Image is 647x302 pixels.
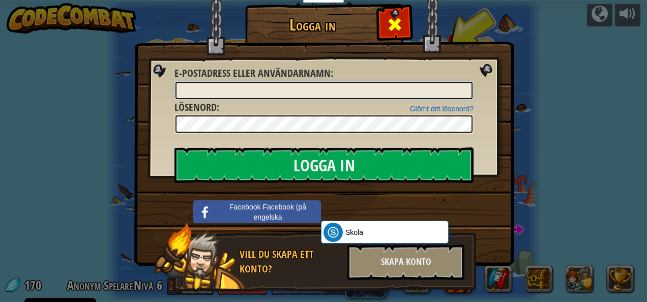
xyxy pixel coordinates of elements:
[174,100,219,115] label: :
[174,66,331,80] span: E-postadress eller användarnamn
[323,223,343,242] img: schoology.png
[248,16,377,34] h1: Logga in
[345,227,363,237] span: Skola
[174,66,333,81] label: :
[410,105,474,113] a: Glömt ditt lösenord?
[174,100,217,114] span: Lösenord
[217,202,318,222] span: Facebook Facebook (på engelska
[196,202,215,222] img: facebook_small.png
[174,147,474,183] input: Logga in
[240,247,341,276] div: Vill du skapa ett konto?
[316,199,426,222] iframe: Knappen Logga in med Google
[347,245,464,280] div: Skapa konto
